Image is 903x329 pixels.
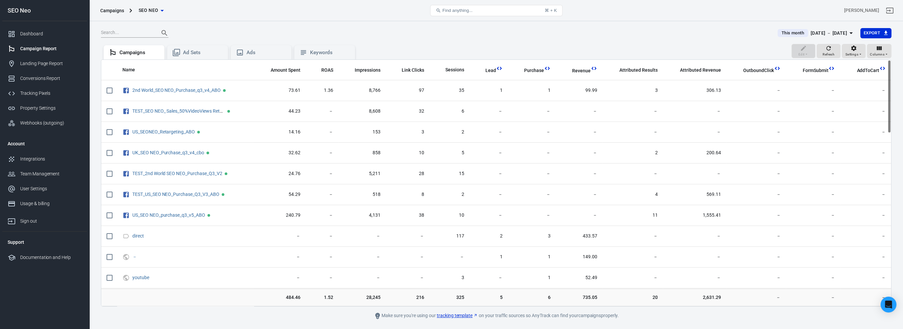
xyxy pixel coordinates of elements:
span: － [791,129,835,135]
span: － [845,274,886,281]
span: 858 [344,150,381,156]
button: This month[DATE] － [DATE] [772,28,860,39]
span: Active [225,172,227,175]
span: － [668,129,721,135]
div: Ad Sets [183,49,223,56]
span: Name [122,67,144,73]
span: 32 [391,108,424,115]
span: ROAS [321,67,333,74]
span: 484.46 [259,294,300,301]
a: Sign out [2,211,87,229]
span: － [561,108,597,115]
svg: Facebook Ads [122,87,130,94]
svg: Facebook Ads [122,128,130,136]
div: Team Management [20,170,82,177]
a: US_SEONEO_Retargeting_ABO [132,129,195,134]
a: UK_SEO NEO_Purchase_q3_v4_cbo [132,150,204,155]
div: Make sure you're using our on your traffic sources so AnyTrack can find your campaigns properly. [347,312,645,320]
span: 1.36 [311,87,333,94]
span: 10 [435,212,464,219]
span: － [608,254,658,260]
span: 73.61 [259,87,300,94]
span: The number of clicks on links within the ad that led to advertiser-specified destinations [402,66,424,74]
span: － [845,170,886,177]
span: 3 [391,129,424,135]
span: 5 [435,150,464,156]
span: － [475,191,503,198]
span: The number of times your ads were on screen. [355,66,381,74]
div: Account id: BhKL7z2o [844,7,879,14]
a: Team Management [2,166,87,181]
span: Active [206,152,209,154]
span: 20 [608,294,658,301]
span: 54.29 [259,191,300,198]
a: direct [132,233,144,238]
svg: This column is calculated from AnyTrack real-time data [879,65,886,72]
span: 3 [513,233,551,239]
span: 28,245 [344,294,381,301]
span: － [845,191,886,198]
span: Active [197,131,200,133]
span: The total return on ad spend [313,66,333,74]
span: 97 [391,87,424,94]
span: － [845,254,886,260]
svg: This column is calculated from AnyTrack real-time data [774,65,781,72]
span: － [732,129,781,135]
a: youtube [132,275,149,280]
span: － [791,212,835,219]
span: － [311,233,333,239]
span: AddToCart [857,67,879,74]
svg: Direct [122,232,130,240]
span: 8,766 [344,87,381,94]
span: 5,211 [344,170,381,177]
span: 2 [475,233,503,239]
span: 1 [513,87,551,94]
span: － [791,170,835,177]
a: User Settings [2,181,87,196]
span: － [311,150,333,156]
a: Tracking Pixels [2,86,87,101]
span: The total revenue attributed according to your ad network (Facebook, Google, etc.) [671,66,721,74]
span: US_SEONEO_Retargeting_ABO [132,129,196,134]
div: Conversions Report [20,75,82,82]
span: 2nd World_SEO NEO_Purchase_q3_v4_ABO [132,88,222,92]
div: Open Intercom Messenger [880,297,896,312]
span: 1 [513,254,551,260]
span: Active [207,214,210,217]
span: － [561,129,597,135]
span: － [391,274,424,281]
span: － [311,274,333,281]
span: － [259,233,300,239]
span: － [561,191,597,198]
span: US_SEO NEO_purchase_q3_v5_ABO [132,213,206,217]
div: Campaign Report [20,45,82,52]
span: 4,131 [344,212,381,219]
span: － [344,254,381,260]
div: [DATE] － [DATE] [811,29,847,37]
span: 24.76 [259,170,300,177]
span: － [668,274,721,281]
div: Sign out [20,218,82,225]
span: － [791,294,835,301]
span: Revenue [572,68,591,74]
span: 15 [435,170,464,177]
button: Settings [842,44,866,58]
a: Landing Page Report [2,56,87,71]
span: － [732,170,781,177]
span: The total return on ad spend [321,66,333,74]
div: Landing Page Report [20,60,82,67]
span: youtube [132,275,150,280]
a: tracking template [437,312,478,319]
span: － [311,108,333,115]
span: 149.00 [561,254,597,260]
span: Refresh [823,52,835,57]
svg: This column is calculated from AnyTrack real-time data [828,65,835,72]
div: Ads [247,49,286,56]
span: － [845,294,886,301]
a: Campaign Report [2,41,87,56]
span: － [732,212,781,219]
div: scrollable content [101,60,891,306]
span: － [668,233,721,239]
span: － [608,233,658,239]
span: UK_SEO NEO_Purchase_q3_v4_cbo [132,150,205,155]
